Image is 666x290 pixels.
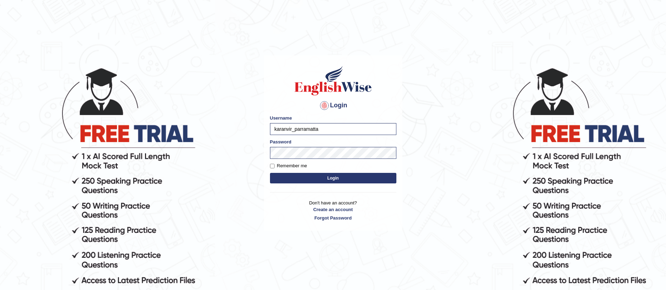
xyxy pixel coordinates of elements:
[270,164,275,168] input: Remember me
[270,200,396,221] p: Don't have an account?
[270,115,292,121] label: Username
[293,65,373,96] img: Logo of English Wise sign in for intelligent practice with AI
[270,215,396,221] a: Forgot Password
[270,173,396,183] button: Login
[270,100,396,111] h4: Login
[270,162,307,169] label: Remember me
[270,206,396,213] a: Create an account
[270,139,291,145] label: Password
